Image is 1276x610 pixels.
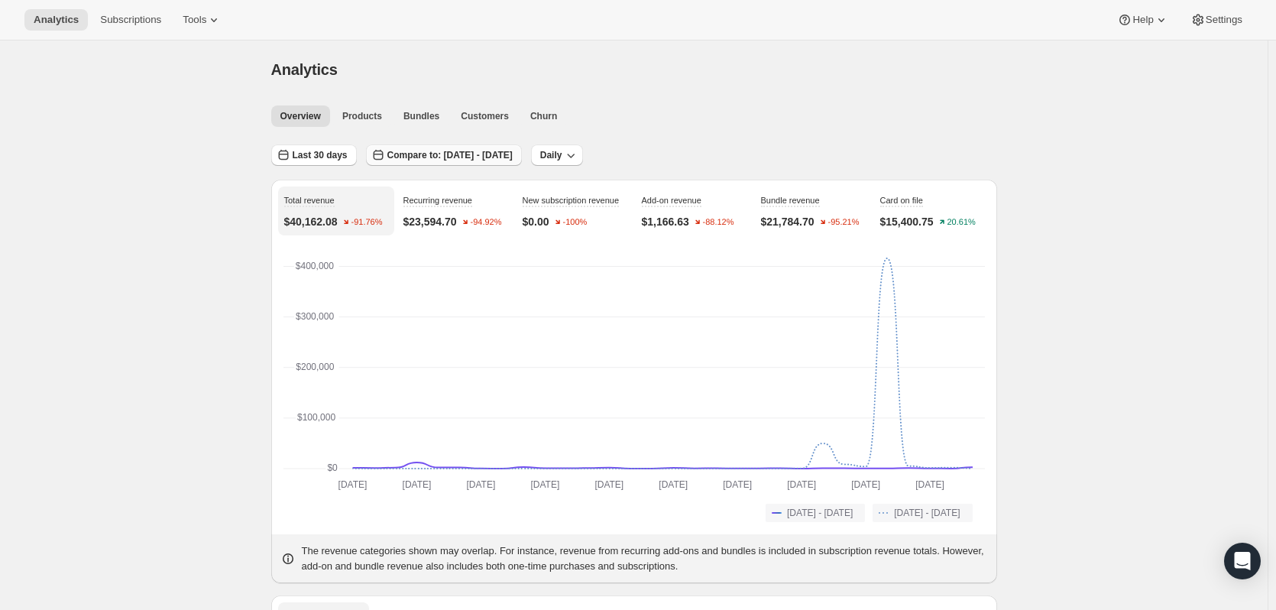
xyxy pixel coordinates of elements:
text: [DATE] [402,479,431,490]
text: $100,000 [297,412,335,423]
span: Churn [530,110,557,122]
text: [DATE] [787,479,816,490]
button: Compare to: [DATE] - [DATE] [366,144,522,166]
text: 20.61% [947,218,976,227]
span: Overview [280,110,321,122]
p: $21,784.70 [761,214,815,229]
text: $0 [327,462,338,473]
text: [DATE] [338,479,367,490]
span: [DATE] - [DATE] [894,507,960,519]
button: Help [1108,9,1177,31]
span: Analytics [271,61,338,78]
text: [DATE] [594,479,623,490]
span: Bundles [403,110,439,122]
text: [DATE] [723,479,752,490]
text: [DATE] [466,479,495,490]
span: Tools [183,14,206,26]
span: Last 30 days [293,149,348,161]
button: [DATE] - [DATE] [873,504,972,522]
span: Subscriptions [100,14,161,26]
text: [DATE] [851,479,880,490]
button: [DATE] - [DATE] [766,504,865,522]
p: $15,400.75 [880,214,934,229]
span: Analytics [34,14,79,26]
span: [DATE] - [DATE] [787,507,853,519]
span: Total revenue [284,196,335,205]
p: $0.00 [523,214,549,229]
text: -94.92% [470,218,501,227]
button: Settings [1181,9,1252,31]
text: -88.12% [702,218,734,227]
span: Settings [1206,14,1242,26]
text: [DATE] [915,479,944,490]
span: Add-on revenue [642,196,701,205]
button: Tools [173,9,231,31]
span: Daily [540,149,562,161]
span: Compare to: [DATE] - [DATE] [387,149,513,161]
span: Help [1132,14,1153,26]
span: Customers [461,110,509,122]
button: Daily [531,144,584,166]
span: Card on file [880,196,923,205]
span: Recurring revenue [403,196,473,205]
text: $200,000 [296,362,334,372]
p: The revenue categories shown may overlap. For instance, revenue from recurring add-ons and bundle... [302,543,988,574]
text: [DATE] [659,479,688,490]
text: $400,000 [295,261,333,271]
text: [DATE] [530,479,559,490]
span: New subscription revenue [523,196,620,205]
div: Open Intercom Messenger [1224,543,1261,579]
text: -100% [562,218,587,227]
button: Analytics [24,9,88,31]
button: Last 30 days [271,144,357,166]
button: Subscriptions [91,9,170,31]
span: Bundle revenue [761,196,820,205]
text: -95.21% [827,218,859,227]
p: $40,162.08 [284,214,338,229]
text: $300,000 [296,311,334,322]
p: $23,594.70 [403,214,457,229]
text: -91.76% [351,218,382,227]
span: Products [342,110,382,122]
p: $1,166.63 [642,214,689,229]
